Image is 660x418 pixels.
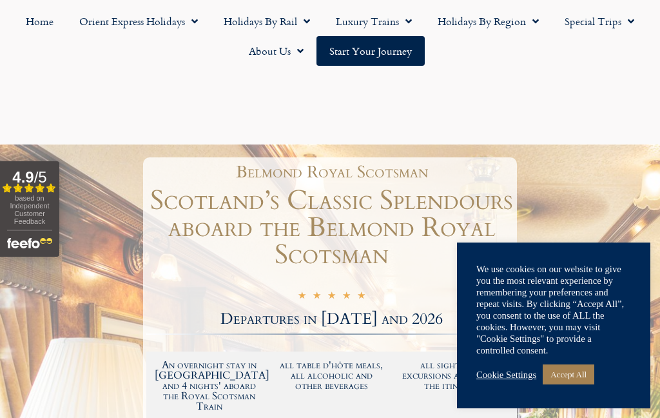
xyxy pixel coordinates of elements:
div: We use cookies on our website to give you the most relevant experience by remembering your prefer... [476,263,631,356]
nav: Menu [6,6,654,66]
h2: An overnight stay in [GEOGRAPHIC_DATA] and 4 nights' aboard the Royal Scotsman Train [155,360,264,412]
a: Accept All [543,364,594,384]
h1: Scotland’s Classic Splendours aboard the Belmond Royal Scotsman [146,187,517,268]
a: Holidays by Region [425,6,552,36]
a: Holidays by Rail [211,6,323,36]
a: Cookie Settings [476,369,536,381]
a: About Us [236,36,316,66]
a: Luxury Trains [323,6,425,36]
i: ☆ [357,291,365,303]
a: Start your Journey [316,36,425,66]
div: 5/5 [298,290,365,303]
i: ☆ [342,291,351,303]
a: Home [13,6,66,36]
i: ☆ [313,291,321,303]
h2: all sightseeing excursions as shown in the itinerary [399,360,509,391]
h2: all table d'hôte meals, all alcoholic and other beverages [277,360,387,391]
i: ☆ [298,291,306,303]
h1: Belmond Royal Scotsman [153,164,510,181]
a: Special Trips [552,6,647,36]
h2: Departures in [DATE] and 2026 [146,312,517,327]
a: Orient Express Holidays [66,6,211,36]
i: ☆ [327,291,336,303]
